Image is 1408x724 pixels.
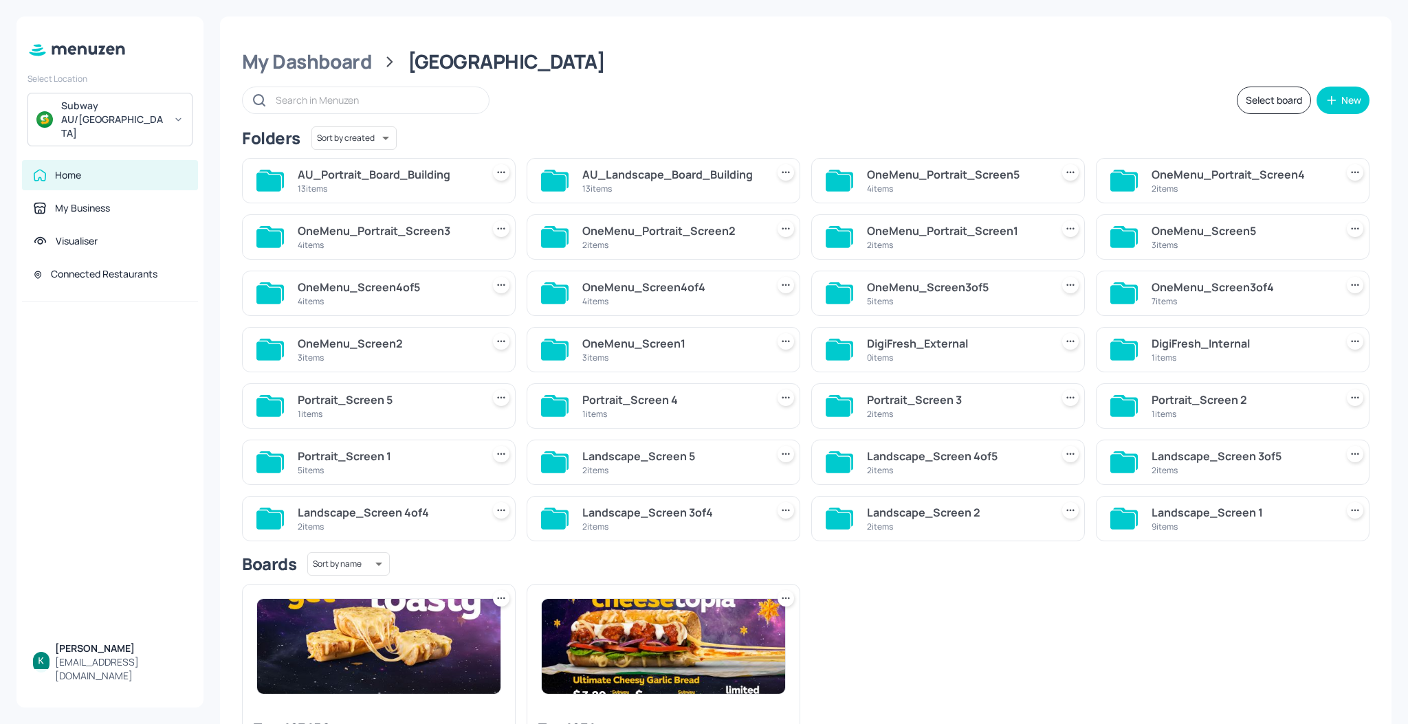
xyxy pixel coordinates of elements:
div: Portrait_Screen 3 [867,392,1046,408]
div: OneMenu_Portrait_Screen5 [867,166,1046,183]
div: 4 items [298,239,476,251]
div: OneMenu_Screen4of4 [582,279,761,295]
div: OneMenu_Portrait_Screen3 [298,223,476,239]
div: 1 items [1152,408,1330,420]
div: 2 items [1152,183,1330,194]
div: My Dashboard [242,49,372,74]
div: New [1341,95,1361,105]
div: Folders [242,127,300,149]
div: 2 items [298,521,476,532]
div: Landscape_Screen 4of4 [298,504,476,521]
div: Connected Restaurants [51,267,157,281]
div: 5 items [298,464,476,476]
div: Portrait_Screen 2 [1152,392,1330,408]
div: 13 items [582,183,761,194]
div: 3 items [1152,239,1330,251]
div: 3 items [582,352,761,363]
div: 4 items [298,295,476,307]
div: Landscape_Screen 3of5 [1152,448,1330,464]
div: 1 items [582,408,761,420]
div: OneMenu_Screen1 [582,335,761,352]
div: [EMAIL_ADDRESS][DOMAIN_NAME] [55,655,187,683]
div: OneMenu_Screen4of5 [298,279,476,295]
div: Landscape_Screen 2 [867,504,1046,521]
div: Landscape_Screen 3of4 [582,504,761,521]
div: [PERSON_NAME] [55,642,187,655]
div: OneMenu_Screen3of5 [867,279,1046,295]
div: OneMenu_Portrait_Screen2 [582,223,761,239]
div: AU_Portrait_Board_Building [298,166,476,183]
button: Select board [1237,87,1311,114]
div: Boards [242,553,296,575]
div: OneMenu_Screen3of4 [1152,279,1330,295]
div: [GEOGRAPHIC_DATA] [408,49,605,74]
div: 2 items [867,239,1046,251]
div: 2 items [582,464,761,476]
div: DigiFresh_Internal [1152,335,1330,352]
div: Home [55,168,81,182]
div: OneMenu_Screen5 [1152,223,1330,239]
div: 2 items [867,464,1046,476]
input: Search in Menuzen [276,90,475,110]
div: Portrait_Screen 5 [298,392,476,408]
div: DigiFresh_External [867,335,1046,352]
div: Portrait_Screen 4 [582,392,761,408]
div: AU_Landscape_Board_Building [582,166,761,183]
div: Portrait_Screen 1 [298,448,476,464]
img: ACg8ocKBIlbXoTTzaZ8RZ_0B6YnoiWvEjOPx6MQW7xFGuDwnGH3hbQ=s96-c [33,652,49,668]
div: 2 items [582,239,761,251]
div: 2 items [867,521,1046,532]
div: 0 items [867,352,1046,363]
div: Select Location [27,73,192,84]
button: New [1317,87,1369,114]
div: 13 items [298,183,476,194]
div: 4 items [867,183,1046,194]
div: Landscape_Screen 1 [1152,504,1330,521]
div: 2 items [1152,464,1330,476]
div: OneMenu_Screen2 [298,335,476,352]
div: Visualiser [56,234,98,248]
img: 2025-07-04-1751602109400wgjxwnoxla.jpeg [542,599,785,694]
div: Landscape_Screen 5 [582,448,761,464]
div: My Business [55,201,110,215]
div: 7 items [1152,295,1330,307]
div: 4 items [582,295,761,307]
div: Landscape_Screen 4of5 [867,448,1046,464]
div: Sort by name [307,550,390,578]
div: OneMenu_Portrait_Screen1 [867,223,1046,239]
img: 2025-07-10-1752121846622sz7jw3wfcac.jpeg [257,599,500,694]
div: 2 items [867,408,1046,420]
div: 1 items [298,408,476,420]
div: 9 items [1152,521,1330,532]
img: avatar [36,111,53,128]
div: 5 items [867,295,1046,307]
div: 1 items [1152,352,1330,363]
div: OneMenu_Portrait_Screen4 [1152,166,1330,183]
div: Sort by created [311,124,397,152]
div: 2 items [582,521,761,532]
div: 3 items [298,352,476,363]
div: Subway AU/[GEOGRAPHIC_DATA] [61,99,165,140]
